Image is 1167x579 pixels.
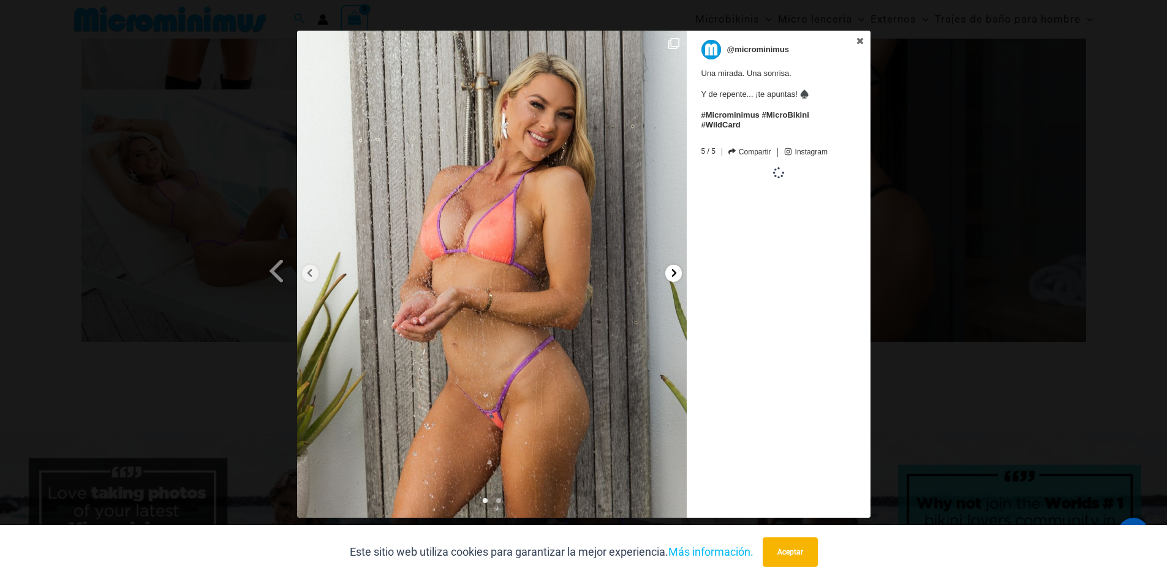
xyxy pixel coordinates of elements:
font: Este sitio web utiliza cookies para garantizar la mejor experiencia. [350,545,668,558]
font: 5 / 5 [701,147,716,156]
a: #MicroBikini [761,110,809,119]
img: microminimus.jpg [701,40,721,59]
a: #Microminimus [701,110,760,119]
font: Instagram [795,148,828,157]
a: Compartir [728,148,771,156]
font: Una mirada. Una sonrisa. [701,69,791,78]
font: Y de repente... ¡te apuntas! ♠️ [701,89,810,99]
a: Instagram [784,148,828,157]
font: Compartir [739,148,771,156]
button: Aceptar [763,537,818,567]
font: Aceptar [777,548,803,556]
a: Más información. [668,545,753,558]
a: #WildCard [701,120,741,129]
img: One glance. One grin.<br> <br> And suddenly… you’re all in. ♠️ <br> <br> #Microminimus #MicroBiki... [297,31,687,518]
a: @microminimus [701,40,848,59]
font: @microminimus [727,45,790,54]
